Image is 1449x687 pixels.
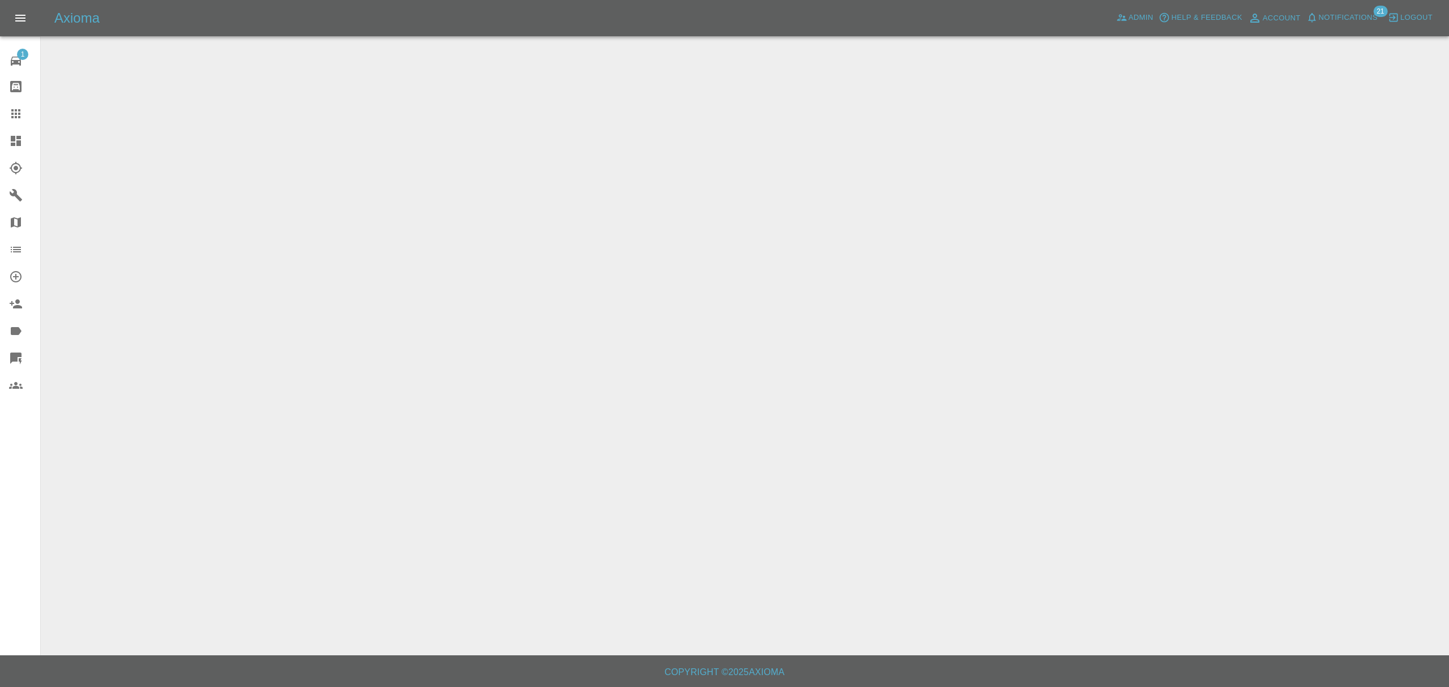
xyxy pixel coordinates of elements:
[17,49,28,60] span: 1
[1129,11,1154,24] span: Admin
[1263,12,1301,25] span: Account
[9,664,1440,680] h6: Copyright © 2025 Axioma
[1113,9,1156,27] a: Admin
[1245,9,1304,27] a: Account
[1156,9,1245,27] button: Help & Feedback
[1171,11,1242,24] span: Help & Feedback
[1400,11,1433,24] span: Logout
[1373,6,1387,17] span: 21
[1385,9,1435,27] button: Logout
[7,5,34,32] button: Open drawer
[54,9,100,27] h5: Axioma
[1304,9,1381,27] button: Notifications
[1319,11,1378,24] span: Notifications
